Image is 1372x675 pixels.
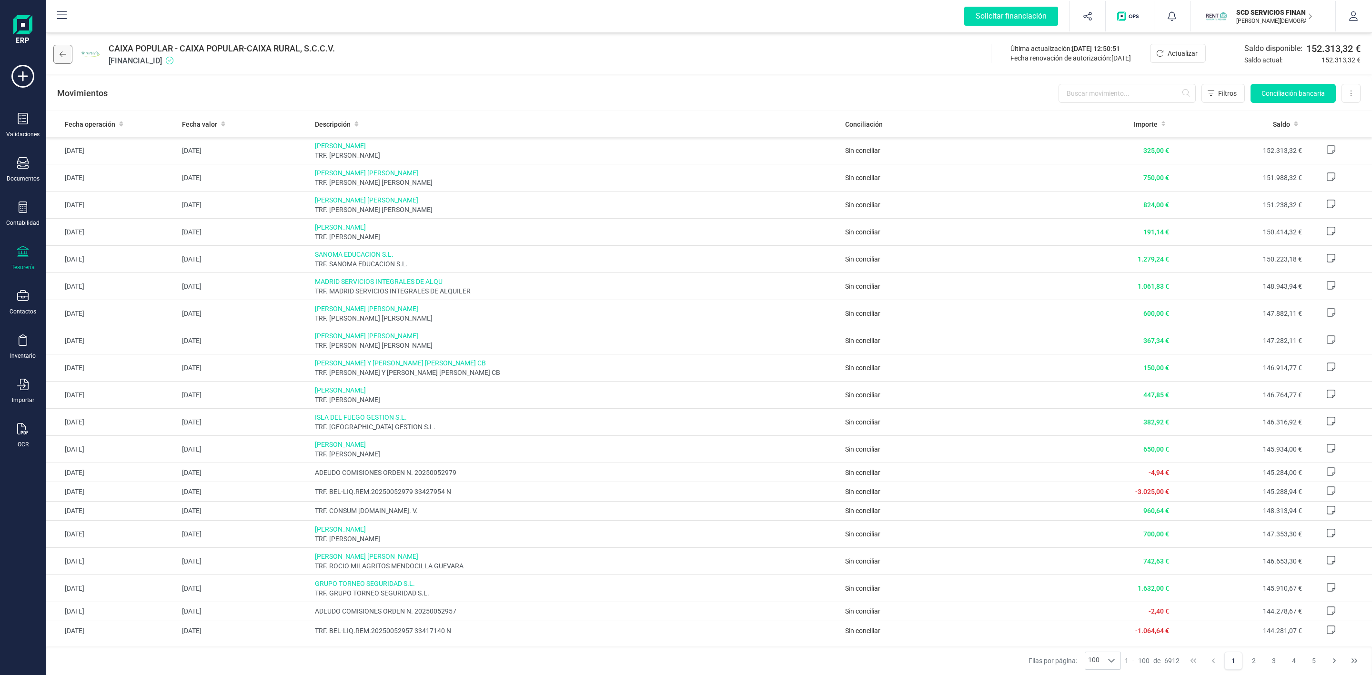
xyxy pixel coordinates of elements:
td: [DATE] [46,246,178,273]
span: Saldo [1273,120,1290,129]
td: 147.282,11 € [1173,327,1305,354]
span: 750,00 € [1143,174,1169,181]
td: [DATE] [46,547,178,574]
p: [PERSON_NAME][DEMOGRAPHIC_DATA][DEMOGRAPHIC_DATA] [1236,17,1312,25]
td: [DATE] [178,164,311,191]
td: [DATE] [46,164,178,191]
span: Sin conciliar [845,147,880,154]
td: [DATE] [46,482,178,501]
p: Movimientos [57,87,108,100]
td: [DATE] [178,300,311,327]
button: Page 1 [1224,652,1242,670]
span: TRF. [PERSON_NAME] [PERSON_NAME] [315,341,838,350]
button: Previous Page [1204,652,1222,670]
span: [DATE] [1111,54,1131,62]
td: 151.988,32 € [1173,164,1305,191]
span: TRF. [GEOGRAPHIC_DATA] GESTION S.L. [315,422,838,432]
span: TRF. [PERSON_NAME] [PERSON_NAME] [315,205,838,214]
span: [DATE] 12:50:51 [1072,45,1120,52]
button: First Page [1184,652,1202,670]
span: 824,00 € [1143,201,1169,209]
td: [DATE] [178,273,311,300]
td: [DATE] [46,574,178,602]
button: Actualizar [1150,44,1206,63]
span: TRF. [PERSON_NAME] Y [PERSON_NAME] [PERSON_NAME] CB [315,368,838,377]
span: [PERSON_NAME] [PERSON_NAME] [315,168,838,178]
span: 700,00 € [1143,530,1169,538]
td: 148.313,94 € [1173,501,1305,520]
td: 145.934,00 € [1173,436,1305,463]
td: 146.764,77 € [1173,382,1305,409]
span: Sin conciliar [845,418,880,426]
span: -1.064,64 € [1135,627,1169,635]
td: [DATE] [178,382,311,409]
span: ISLA DEL FUEGO GESTION S.L. [315,413,838,422]
span: Descripción [315,120,351,129]
td: [DATE] [178,501,311,520]
span: TRF. [PERSON_NAME] [PERSON_NAME] [315,178,838,187]
button: Page 3 [1265,652,1283,670]
span: 100 [1138,656,1150,665]
span: 100 [1085,652,1102,669]
div: OCR [18,441,29,448]
div: Tesorería [11,263,35,271]
span: MADRID SERVICIOS INTEGRALES DE ALQU [315,277,838,286]
span: TRF. BEL-LIQ.REM.20250052957 33417140 N [315,626,838,635]
span: Sin conciliar [845,469,880,476]
div: Fecha renovación de autorización: [1010,53,1131,63]
span: Sin conciliar [845,228,880,236]
div: Filas por página: [1029,652,1121,670]
td: 145.345,71 € [1173,640,1305,667]
td: 152.313,32 € [1173,137,1305,164]
span: [PERSON_NAME] [315,141,838,151]
button: Solicitar financiación [953,1,1069,31]
span: TRF. [PERSON_NAME] [315,232,838,242]
div: Última actualización: [1010,44,1131,53]
div: Documentos [7,175,40,182]
span: Actualizar [1168,49,1198,58]
td: [DATE] [178,219,311,246]
span: Sin conciliar [845,445,880,453]
span: 150,00 € [1143,364,1169,372]
span: -2,40 € [1149,607,1169,615]
span: 600,00 € [1143,310,1169,317]
span: TRF. BEL-LIQ.REM.20250052979 33427954 N [315,487,838,496]
span: TRF. [PERSON_NAME] [315,151,838,160]
span: 960,64 € [1143,507,1169,514]
td: [DATE] [178,137,311,164]
span: 650,00 € [1143,445,1169,453]
span: 191,14 € [1143,228,1169,236]
span: 1.061,83 € [1138,282,1169,290]
td: [DATE] [46,300,178,327]
span: 325,00 € [1143,147,1169,154]
td: [DATE] [46,327,178,354]
span: Sin conciliar [845,557,880,565]
button: Logo de OPS [1111,1,1148,31]
button: Last Page [1345,652,1363,670]
span: Sin conciliar [845,364,880,372]
span: Conciliación bancaria [1261,89,1325,98]
span: Sin conciliar [845,627,880,635]
div: Contabilidad [6,219,40,227]
span: 1 [1125,656,1129,665]
button: Page 4 [1285,652,1303,670]
span: 6912 [1164,656,1180,665]
td: [DATE] [178,547,311,574]
td: [DATE] [46,137,178,164]
span: Sin conciliar [845,530,880,538]
span: TRF. MADRID SERVICIOS INTEGRALES DE ALQUILER [315,286,838,296]
span: Sin conciliar [845,391,880,399]
td: 145.284,00 € [1173,463,1305,482]
span: Importe [1134,120,1158,129]
td: 145.288,94 € [1173,482,1305,501]
p: SCD SERVICIOS FINANCIEROS SL [1236,8,1312,17]
span: Sin conciliar [845,584,880,592]
span: Sin conciliar [845,488,880,495]
td: [DATE] [178,436,311,463]
span: de [1153,656,1160,665]
td: [DATE] [178,602,311,621]
span: TRF. [PERSON_NAME] [315,395,838,404]
span: 152.313,32 € [1306,42,1361,55]
td: [DATE] [46,501,178,520]
span: 382,92 € [1143,418,1169,426]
